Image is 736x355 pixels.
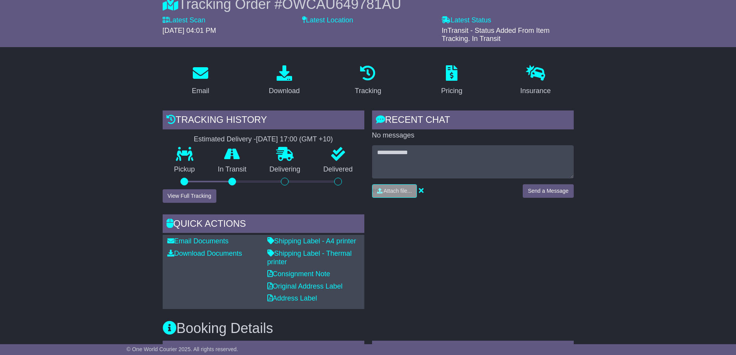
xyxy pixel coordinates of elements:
div: [DATE] 17:00 (GMT +10) [256,135,333,144]
label: Latest Scan [163,16,206,25]
p: No messages [372,131,574,140]
div: Download [269,86,300,96]
div: Email [192,86,209,96]
div: Tracking history [163,110,364,131]
a: Download Documents [167,250,242,257]
a: Email [187,63,214,99]
button: View Full Tracking [163,189,216,203]
a: Tracking [350,63,386,99]
div: Tracking [355,86,381,96]
p: In Transit [206,165,258,174]
p: Pickup [163,165,207,174]
label: Latest Status [442,16,491,25]
span: InTransit - Status Added From Item Tracking. In Transit [442,27,549,43]
a: Consignment Note [267,270,330,278]
p: Delivered [312,165,364,174]
span: © One World Courier 2025. All rights reserved. [127,346,238,352]
p: Delivering [258,165,312,174]
a: Shipping Label - A4 printer [267,237,356,245]
h3: Booking Details [163,321,574,336]
div: Pricing [441,86,462,96]
a: Shipping Label - Thermal printer [267,250,352,266]
label: Latest Location [302,16,353,25]
div: Quick Actions [163,214,364,235]
a: Insurance [515,63,556,99]
span: [DATE] 04:01 PM [163,27,216,34]
a: Pricing [436,63,467,99]
a: Original Address Label [267,282,343,290]
a: Email Documents [167,237,229,245]
div: Estimated Delivery - [163,135,364,144]
button: Send a Message [523,184,573,198]
a: Address Label [267,294,317,302]
div: RECENT CHAT [372,110,574,131]
div: Insurance [520,86,551,96]
a: Download [264,63,305,99]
